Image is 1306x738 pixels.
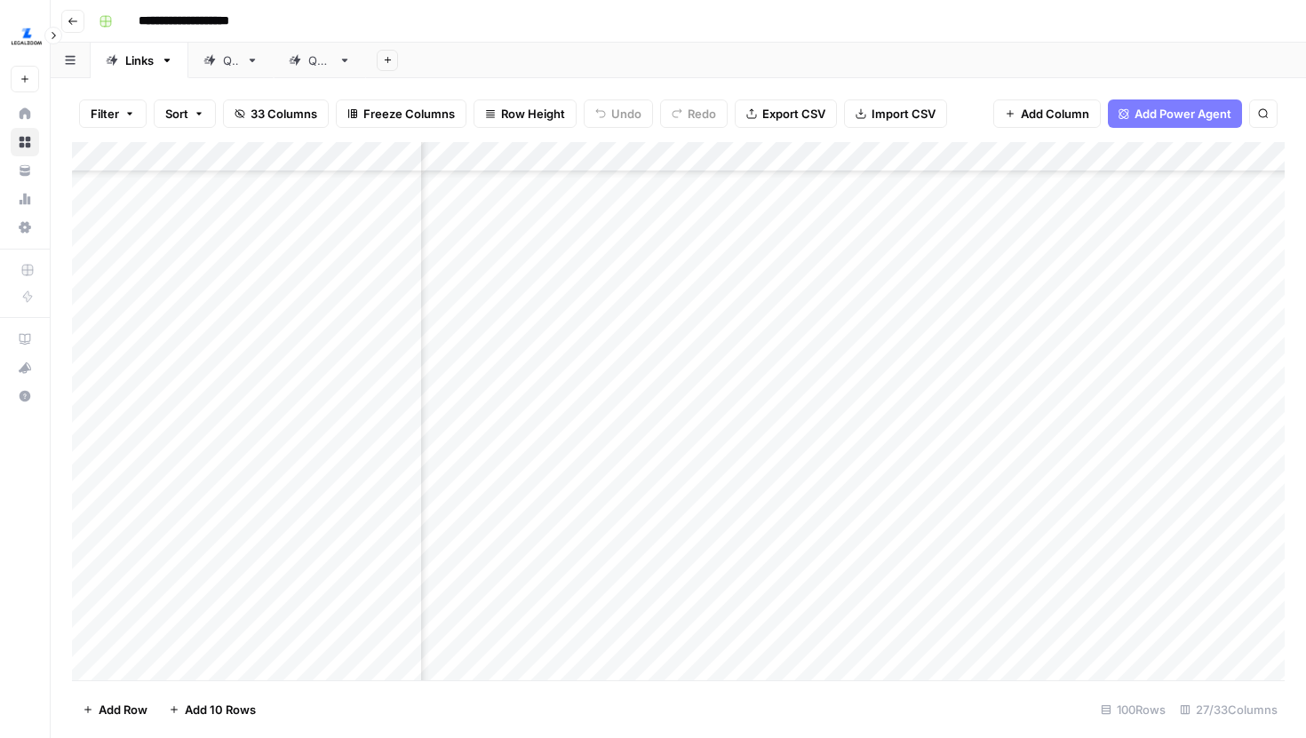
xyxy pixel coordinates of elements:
button: Add Row [72,695,158,724]
span: Import CSV [872,105,936,123]
span: Filter [91,105,119,123]
span: Add Row [99,701,147,718]
span: Sort [165,105,188,123]
span: Freeze Columns [363,105,455,123]
a: Settings [11,213,39,242]
button: Export CSV [735,99,837,128]
button: Import CSV [844,99,947,128]
button: Redo [660,99,728,128]
button: Filter [79,99,147,128]
button: Help + Support [11,382,39,410]
div: What's new? [12,354,38,381]
button: What's new? [11,353,39,382]
button: Sort [154,99,216,128]
a: Browse [11,128,39,156]
div: Links [125,52,154,69]
div: QA2 [308,52,331,69]
button: Undo [584,99,653,128]
a: Home [11,99,39,128]
button: Workspace: LegalZoom [11,14,39,59]
a: Your Data [11,156,39,185]
a: QA2 [274,43,366,78]
a: AirOps Academy [11,325,39,353]
button: 33 Columns [223,99,329,128]
button: Row Height [474,99,577,128]
span: Add Power Agent [1135,105,1231,123]
button: Add Power Agent [1108,99,1242,128]
div: QA [223,52,239,69]
button: Add 10 Rows [158,695,267,724]
a: QA [188,43,274,78]
span: 33 Columns [251,105,317,123]
a: Links [91,43,188,78]
div: 100 Rows [1094,695,1173,724]
span: Add 10 Rows [185,701,256,718]
span: Redo [688,105,716,123]
span: Row Height [501,105,565,123]
button: Freeze Columns [336,99,466,128]
span: Undo [611,105,641,123]
div: 27/33 Columns [1173,695,1285,724]
a: Usage [11,185,39,213]
span: Export CSV [762,105,825,123]
button: Add Column [993,99,1101,128]
span: Add Column [1021,105,1089,123]
img: LegalZoom Logo [11,20,43,52]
